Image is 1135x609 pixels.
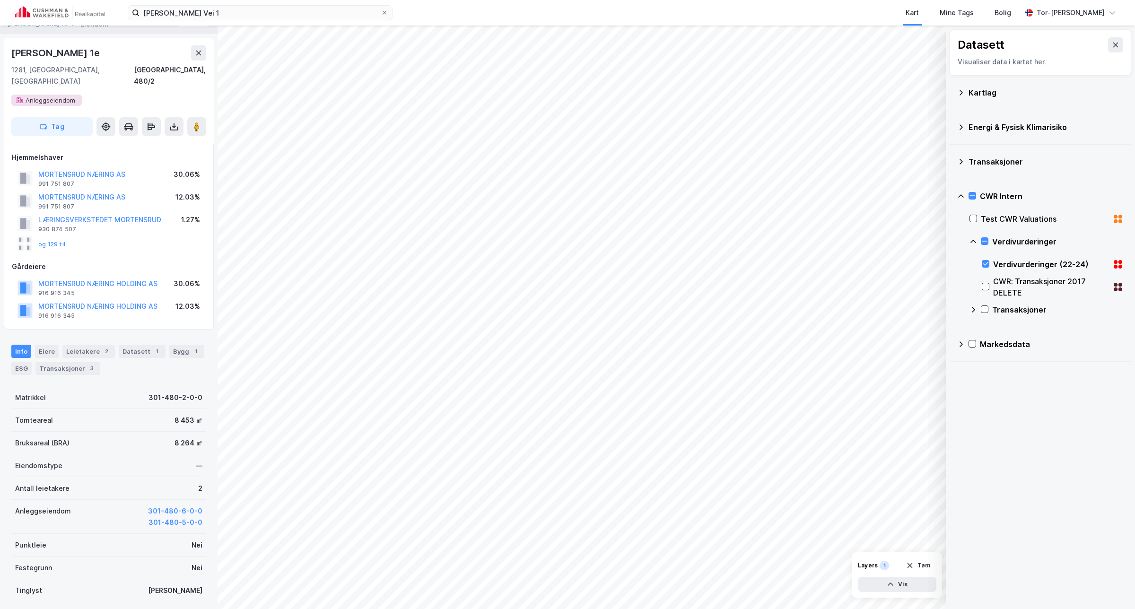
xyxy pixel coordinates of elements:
[148,505,202,517] button: 301-480-6-0-0
[11,362,32,375] div: ESG
[958,56,1123,68] div: Visualiser data i kartet her.
[880,561,889,570] div: 1
[12,261,206,272] div: Gårdeiere
[992,236,1124,247] div: Verdivurderinger
[11,345,31,358] div: Info
[174,278,200,289] div: 30.06%
[174,169,200,180] div: 30.06%
[119,345,166,358] div: Datasett
[11,117,93,136] button: Tag
[62,345,115,358] div: Leietakere
[140,6,381,20] input: Søk på adresse, matrikkel, gårdeiere, leietakere eller personer
[35,345,59,358] div: Eiere
[15,505,71,517] div: Anleggseiendom
[969,156,1124,167] div: Transaksjoner
[15,460,62,471] div: Eiendomstype
[15,483,70,494] div: Antall leietakere
[192,562,202,574] div: Nei
[15,392,46,403] div: Matrikkel
[38,312,75,320] div: 916 916 345
[152,347,162,356] div: 1
[38,203,74,210] div: 991 751 807
[1037,7,1105,18] div: Tor-[PERSON_NAME]
[980,191,1124,202] div: CWR Intern
[858,577,936,592] button: Vis
[1088,564,1135,609] iframe: Chat Widget
[11,45,102,61] div: [PERSON_NAME] 1e
[993,276,1109,298] div: CWR: Transaksjoner 2017 DELETE
[175,437,202,449] div: 8 264 ㎡
[858,562,878,569] div: Layers
[198,483,202,494] div: 2
[175,301,200,312] div: 12.03%
[958,37,1004,52] div: Datasett
[191,347,201,356] div: 1
[995,7,1011,18] div: Bolig
[102,347,111,356] div: 2
[148,392,202,403] div: 301-480-2-0-0
[12,152,206,163] div: Hjemmelshaver
[980,339,1124,350] div: Markedsdata
[175,191,200,203] div: 12.03%
[15,437,70,449] div: Bruksareal (BRA)
[11,64,134,87] div: 1281, [GEOGRAPHIC_DATA], [GEOGRAPHIC_DATA]
[900,558,936,573] button: Tøm
[87,364,96,373] div: 3
[15,562,52,574] div: Festegrunn
[192,539,202,551] div: Nei
[38,226,76,233] div: 930 874 507
[969,122,1124,133] div: Energi & Fysisk Klimarisiko
[134,64,206,87] div: [GEOGRAPHIC_DATA], 480/2
[15,539,46,551] div: Punktleie
[15,6,105,19] img: cushman-wakefield-realkapital-logo.202ea83816669bd177139c58696a8fa1.svg
[181,214,200,226] div: 1.27%
[992,304,1124,315] div: Transaksjoner
[906,7,919,18] div: Kart
[175,415,202,426] div: 8 453 ㎡
[38,289,75,297] div: 916 916 345
[940,7,974,18] div: Mine Tags
[969,87,1124,98] div: Kartlag
[993,259,1109,270] div: Verdivurderinger (22-24)
[35,362,100,375] div: Transaksjoner
[15,415,53,426] div: Tomteareal
[981,213,1109,225] div: Test CWR Valuations
[169,345,204,358] div: Bygg
[15,585,42,596] div: Tinglyst
[196,460,202,471] div: —
[38,180,74,188] div: 991 751 807
[148,585,202,596] div: [PERSON_NAME]
[148,517,202,528] button: 301-480-5-0-0
[1088,564,1135,609] div: Kontrollprogram for chat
